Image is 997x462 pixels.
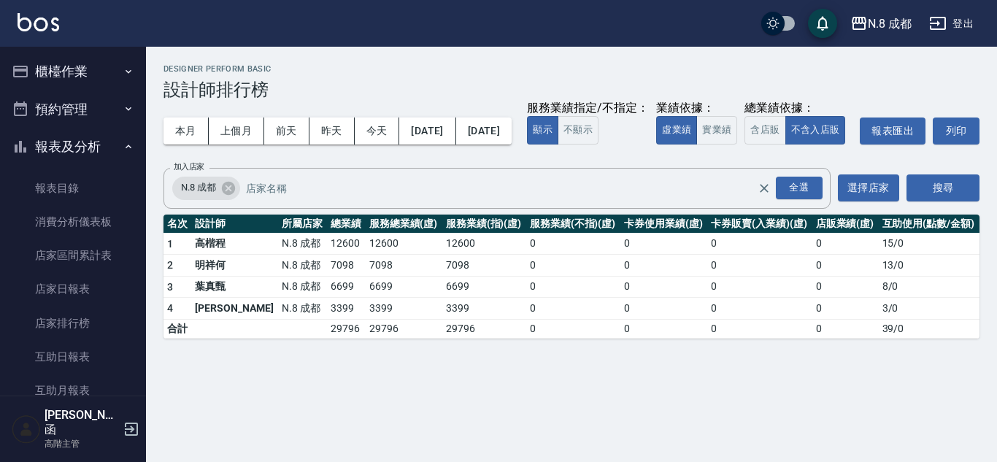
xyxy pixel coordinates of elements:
[442,255,526,277] td: 7098
[656,101,737,116] div: 業績依據：
[923,10,979,37] button: 登出
[707,233,812,255] td: 0
[707,298,812,320] td: 0
[45,437,119,450] p: 高階主管
[191,298,278,320] td: [PERSON_NAME]
[456,118,512,145] button: [DATE]
[812,215,879,234] th: 店販業績(虛)
[860,118,925,145] a: 報表匯出
[167,302,173,314] span: 4
[209,118,264,145] button: 上個月
[808,9,837,38] button: save
[526,319,620,338] td: 0
[163,215,979,339] table: a dense table
[6,53,140,91] button: 櫃檯作業
[785,116,846,145] button: 不含入店販
[776,177,823,199] div: 全選
[327,276,366,298] td: 6699
[191,255,278,277] td: 明祥何
[167,281,173,293] span: 3
[264,118,309,145] button: 前天
[327,233,366,255] td: 12600
[527,101,649,116] div: 服務業績指定/不指定：
[191,215,278,234] th: 設計師
[174,161,204,172] label: 加入店家
[355,118,400,145] button: 今天
[12,415,41,444] img: Person
[172,180,225,195] span: N.8 成都
[620,215,707,234] th: 卡券使用業績(虛)
[526,276,620,298] td: 0
[707,255,812,277] td: 0
[812,276,879,298] td: 0
[620,276,707,298] td: 0
[812,298,879,320] td: 0
[933,118,979,145] button: 列印
[620,233,707,255] td: 0
[812,319,879,338] td: 0
[707,276,812,298] td: 0
[773,174,825,202] button: Open
[442,276,526,298] td: 6699
[879,276,979,298] td: 8 / 0
[6,128,140,166] button: 報表及分析
[838,174,899,201] button: 選擇店家
[754,178,774,199] button: Clear
[526,298,620,320] td: 0
[366,319,442,338] td: 29796
[620,255,707,277] td: 0
[442,233,526,255] td: 12600
[526,215,620,234] th: 服務業績(不指)(虛)
[163,80,979,100] h3: 設計師排行榜
[309,118,355,145] button: 昨天
[527,116,558,145] button: 顯示
[6,239,140,272] a: 店家區間累計表
[278,233,327,255] td: N.8 成都
[278,298,327,320] td: N.8 成都
[526,233,620,255] td: 0
[656,116,697,145] button: 虛業績
[366,255,442,277] td: 7098
[191,233,278,255] td: 高楷程
[6,340,140,374] a: 互助日報表
[442,215,526,234] th: 服務業績(指)(虛)
[620,298,707,320] td: 0
[6,272,140,306] a: 店家日報表
[442,298,526,320] td: 3399
[278,255,327,277] td: N.8 成都
[45,408,119,437] h5: [PERSON_NAME]函
[366,276,442,298] td: 6699
[879,298,979,320] td: 3 / 0
[868,15,912,33] div: N.8 成都
[6,205,140,239] a: 消費分析儀表板
[812,233,879,255] td: 0
[6,374,140,407] a: 互助月報表
[327,298,366,320] td: 3399
[558,116,598,145] button: 不顯示
[707,215,812,234] th: 卡券販賣(入業績)(虛)
[399,118,455,145] button: [DATE]
[6,172,140,205] a: 報表目錄
[242,175,783,201] input: 店家名稱
[6,91,140,128] button: 預約管理
[879,233,979,255] td: 15 / 0
[278,215,327,234] th: 所屬店家
[327,319,366,338] td: 29796
[526,255,620,277] td: 0
[879,215,979,234] th: 互助使用(點數/金額)
[163,319,191,338] td: 合計
[327,255,366,277] td: 7098
[620,319,707,338] td: 0
[327,215,366,234] th: 總業績
[707,319,812,338] td: 0
[366,298,442,320] td: 3399
[879,319,979,338] td: 39 / 0
[163,215,191,234] th: 名次
[167,238,173,250] span: 1
[172,177,240,200] div: N.8 成都
[163,64,979,74] h2: Designer Perform Basic
[879,255,979,277] td: 13 / 0
[744,116,785,145] button: 含店販
[278,276,327,298] td: N.8 成都
[366,215,442,234] th: 服務總業績(虛)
